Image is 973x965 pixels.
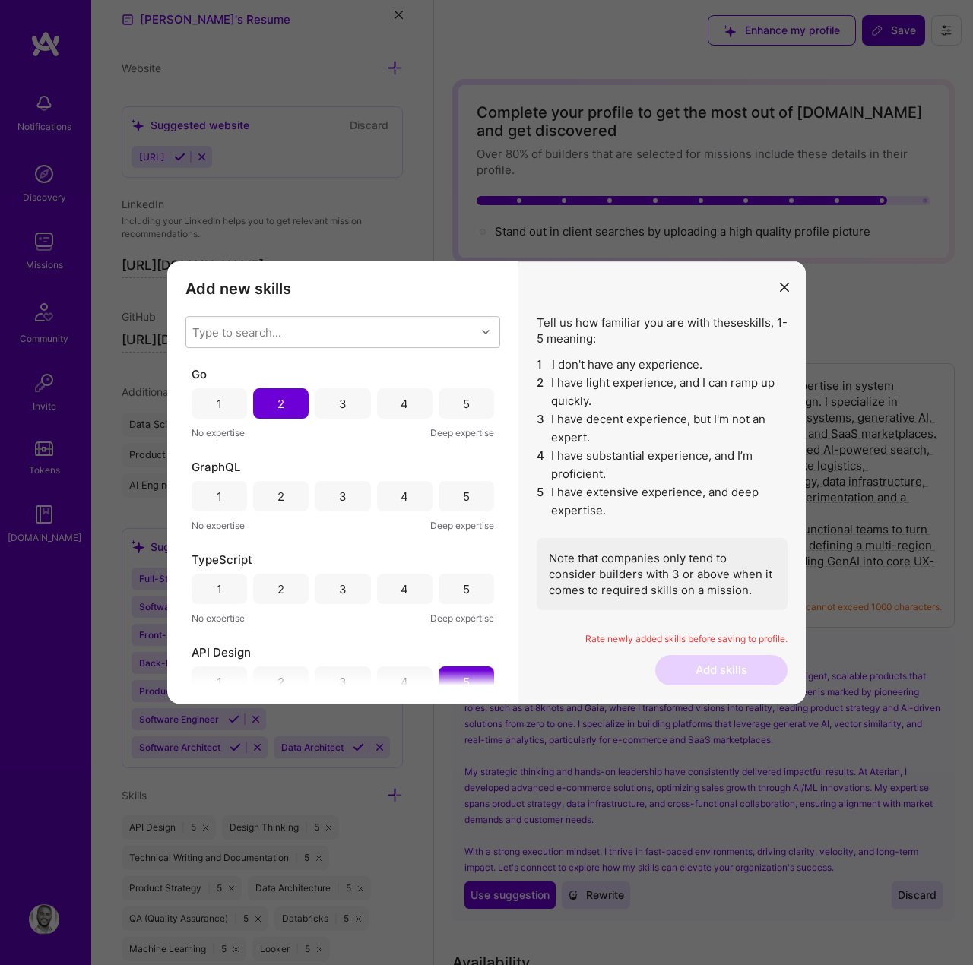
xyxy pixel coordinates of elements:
li: I have decent experience, but I'm not an expert. [537,410,788,447]
div: 5 [463,581,470,597]
span: 5 [537,483,545,520]
div: 1 [217,396,222,412]
i: icon Chevron [482,328,490,336]
div: 4 [401,489,408,505]
div: 3 [339,396,347,412]
div: 4 [401,674,408,690]
span: No expertise [192,517,245,533]
span: Deep expertise [430,425,494,441]
span: 3 [537,410,545,447]
span: No expertise [192,425,245,441]
button: Add skills [655,655,788,685]
div: 3 [339,581,347,597]
span: 4 [537,447,545,483]
li: I have extensive experience, and deep expertise. [537,483,788,520]
span: Deep expertise [430,517,494,533]
li: I don't have any experience. [537,356,788,374]
span: No expertise [192,610,245,626]
div: 2 [277,674,284,690]
li: I have light experience, and I can ramp up quickly. [537,374,788,410]
div: Type to search... [192,324,281,340]
div: 1 [217,489,222,505]
div: 3 [339,489,347,505]
div: 2 [277,489,284,505]
span: API Design [192,644,251,660]
div: 2 [277,396,284,412]
div: 5 [463,674,470,690]
div: Note that companies only tend to consider builders with 3 or above when it comes to required skil... [537,538,788,610]
span: 2 [537,374,545,410]
span: Go [192,366,207,382]
span: Deep expertise [430,610,494,626]
div: 2 [277,581,284,597]
div: 3 [339,674,347,690]
div: modal [167,261,806,704]
span: GraphQL [192,459,240,475]
i: icon Close [780,283,789,292]
div: 4 [401,581,408,597]
div: 5 [463,489,470,505]
span: TypeScript [192,552,252,568]
div: 1 [217,674,222,690]
div: Tell us how familiar you are with these skills , 1-5 meaning: [537,315,788,610]
div: 1 [217,581,222,597]
div: 4 [401,396,408,412]
h3: Add new skills [185,280,500,298]
span: 1 [537,356,546,374]
p: Rate newly added skills before saving to profile. [537,633,788,646]
li: I have substantial experience, and I’m proficient. [537,447,788,483]
div: 5 [463,396,470,412]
